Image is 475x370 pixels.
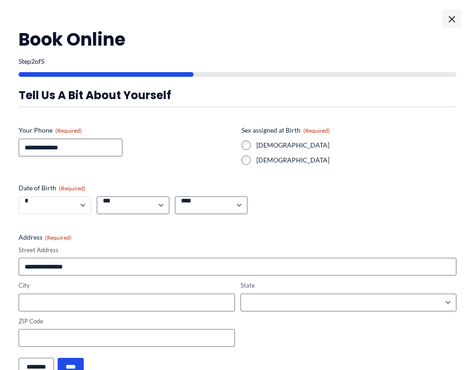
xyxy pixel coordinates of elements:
[442,9,461,28] span: ×
[19,126,234,135] label: Your Phone
[19,183,86,193] legend: Date of Birth
[241,281,457,290] label: State
[19,246,456,255] label: Street Address
[31,57,35,65] span: 2
[19,88,456,102] h3: Tell us a bit about yourself
[19,233,72,242] legend: Address
[59,185,86,192] span: (Required)
[19,28,456,51] h2: Book Online
[303,127,330,134] span: (Required)
[256,141,457,150] label: [DEMOGRAPHIC_DATA]
[19,58,456,65] p: Step of
[256,155,457,165] label: [DEMOGRAPHIC_DATA]
[55,127,82,134] span: (Required)
[19,281,235,290] label: City
[45,234,72,241] span: (Required)
[241,126,330,135] legend: Sex assigned at Birth
[19,317,235,326] label: ZIP Code
[41,57,45,65] span: 5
